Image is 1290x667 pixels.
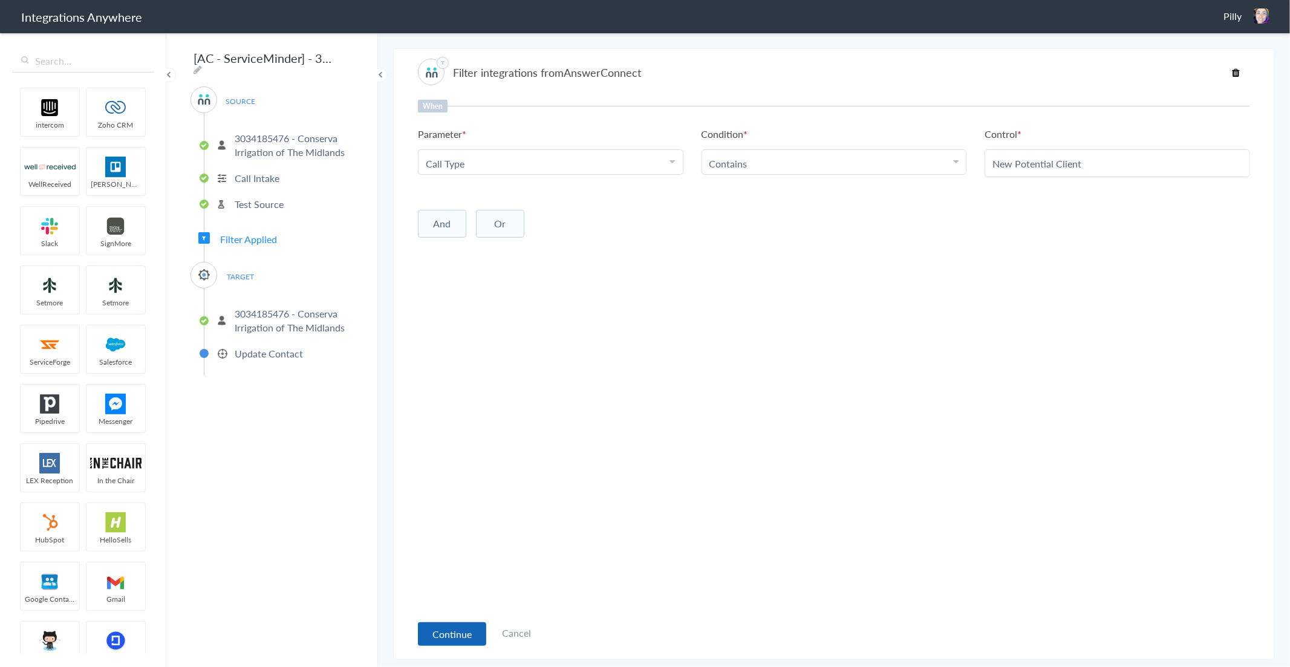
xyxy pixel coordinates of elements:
span: HubSpot [21,535,79,545]
img: setmoreNew.jpg [24,275,76,296]
img: lex-app-logo.svg [24,453,76,473]
span: Messenger [86,416,145,426]
img: inch-logo.svg [90,453,142,473]
p: 3034185476 - Conserva Irrigation of The Midlands [235,131,350,159]
img: wr-logo.svg [24,157,76,177]
img: signmore-logo.png [90,216,142,236]
p: 3034185476 - Conserva Irrigation of The Midlands [235,307,350,334]
span: WellReceived [21,179,79,189]
img: answerconnect-logo.svg [197,92,212,107]
p: Update Contact [235,347,303,360]
span: intercom [21,120,79,130]
h6: Parameter [418,127,466,141]
span: Slack [21,238,79,249]
span: In the Chair [86,475,145,486]
span: Github [21,653,79,663]
button: And [418,210,466,238]
a: Contains [709,157,748,171]
span: ChatSupport [86,653,145,663]
p: Call Intake [235,171,279,185]
a: Call Type [426,157,464,171]
img: setmoreNew.jpg [90,275,142,296]
img: blob [1254,8,1269,24]
img: trello.png [90,157,142,177]
h6: Condition [702,127,748,141]
img: zoho-logo.svg [90,97,142,118]
span: HelloSells [86,535,145,545]
img: chatsupport-icon.svg [90,631,142,651]
h6: Control [985,127,1021,141]
span: Gmail [86,594,145,604]
span: LEX Reception [21,475,79,486]
h4: Filter integrations from [453,65,641,80]
img: serviceforge-icon.png [24,334,76,355]
img: hs-app-logo.svg [90,512,142,533]
h1: Integrations Anywhere [21,8,142,25]
img: salesforce-logo.svg [90,334,142,355]
span: SOURCE [218,93,264,109]
span: Salesforce [86,357,145,367]
img: FBM.png [90,394,142,414]
span: Pipedrive [21,416,79,426]
p: Test Source [235,197,284,211]
input: Enter Values [992,157,1242,171]
button: Or [476,210,524,238]
img: gmail-logo.svg [90,571,142,592]
span: AnswerConnect [564,65,641,80]
span: Google Contacts [21,594,79,604]
img: googleContact_logo.png [24,571,76,592]
span: TARGET [218,268,264,285]
span: Zoho CRM [86,120,145,130]
span: Setmore [86,298,145,308]
span: Pilly [1223,9,1242,23]
span: SignMore [86,238,145,249]
img: slack-logo.svg [24,216,76,236]
span: Filter Applied [220,232,277,246]
img: pipedrive.png [24,394,76,414]
h6: When [418,100,448,112]
span: [PERSON_NAME] [86,179,145,189]
a: Cancel [502,626,531,640]
img: hubspot-logo.svg [24,512,76,533]
input: Search... [12,50,154,73]
img: answerconnect-logo.svg [425,65,439,80]
img: github.png [24,631,76,651]
button: Continue [418,622,486,646]
span: ServiceForge [21,357,79,367]
img: serviceminder-logo.svg [197,267,212,282]
img: intercom-logo.svg [24,97,76,118]
span: Setmore [21,298,79,308]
